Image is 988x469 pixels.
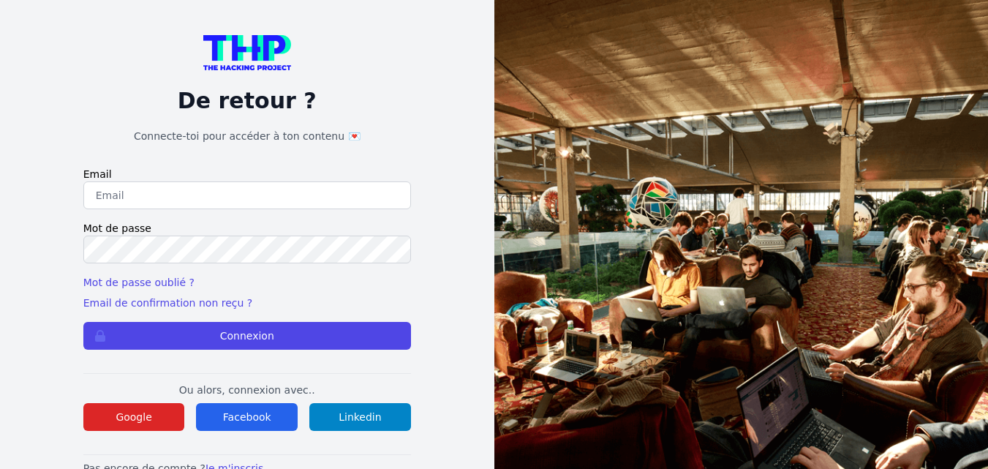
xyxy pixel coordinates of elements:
[83,129,411,143] h1: Connecte-toi pour accéder à ton contenu 💌
[83,277,195,288] a: Mot de passe oublié ?
[196,403,298,431] button: Facebook
[83,181,411,209] input: Email
[309,403,411,431] button: Linkedin
[203,35,291,70] img: logo
[83,297,252,309] a: Email de confirmation non reçu ?
[83,221,411,236] label: Mot de passe
[83,322,411,350] button: Connexion
[83,88,411,114] p: De retour ?
[83,167,411,181] label: Email
[83,383,411,397] p: Ou alors, connexion avec..
[83,403,185,431] button: Google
